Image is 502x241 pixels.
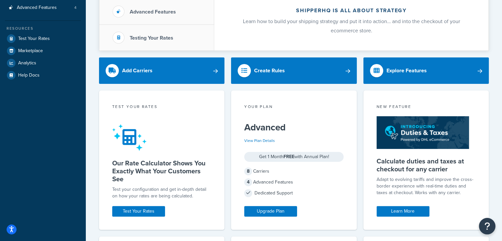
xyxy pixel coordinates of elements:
[112,104,211,111] div: Test your rates
[231,57,356,84] a: Create Rules
[244,138,275,144] a: View Plan Details
[13,29,44,40] a: Unhappy
[99,57,224,84] a: Add Carriers
[74,5,77,11] span: 4
[112,186,211,199] div: Test your configuration and get in-depth detail on how your rates are being calculated.
[5,2,81,14] a: Advanced Features4
[122,66,152,75] div: Add Carriers
[18,48,43,54] span: Marketplace
[52,29,80,40] a: Neutral
[244,152,343,162] div: Get 1 Month with Annual Plan!
[17,5,57,11] span: Advanced Features
[18,36,50,42] span: Test Your Rates
[5,69,81,81] a: Help Docs
[5,2,81,14] li: Advanced Features
[31,8,101,23] span: How would you rate your experience using ShipperHQ?
[244,178,343,187] div: Advanced Features
[243,17,460,34] span: Learn how to build your shipping strategy and put it into action… and into the checkout of your e...
[5,26,81,31] div: Resources
[244,189,343,198] div: Dedicated Support
[244,206,297,217] a: Upgrade Plan
[18,73,40,78] span: Help Docs
[283,153,294,160] strong: FREE
[5,45,81,57] a: Marketplace
[244,178,252,186] span: 4
[386,66,427,75] div: Explore Features
[377,104,476,111] div: New Feature
[112,206,165,217] a: Test Your Rates
[244,167,343,176] div: Carriers
[479,218,495,234] button: Open Resource Center
[5,33,81,45] a: Test Your Rates
[377,157,476,173] h5: Calculate duties and taxes at checkout for any carrier
[232,8,471,14] h2: ShipperHQ is all about strategy
[244,104,343,111] div: Your Plan
[5,57,81,69] a: Analytics
[254,66,285,75] div: Create Rules
[88,29,114,40] a: Happy
[18,60,36,66] span: Analytics
[244,167,252,175] span: 8
[130,9,176,15] h3: Advanced Features
[244,122,343,133] h5: Advanced
[363,57,489,84] a: Explore Features
[112,159,211,183] h5: Our Rate Calculator Shows You Exactly What Your Customers See
[377,206,429,217] a: Learn More
[130,35,173,41] h3: Testing Your Rates
[377,176,476,196] p: Adapt to evolving tariffs and improve the cross-border experience with real-time duties and taxes...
